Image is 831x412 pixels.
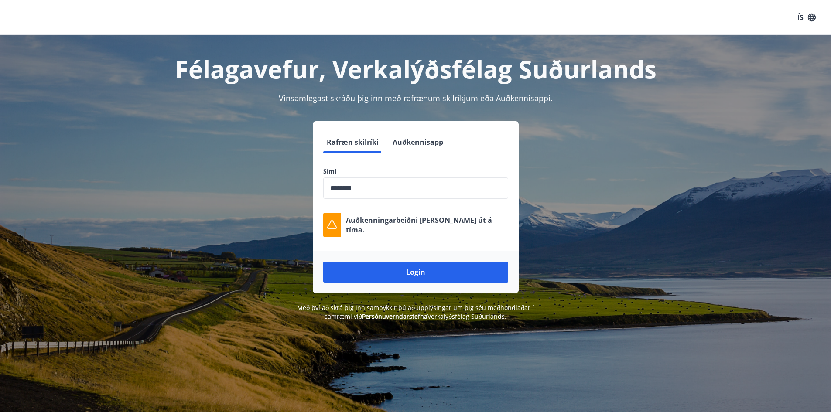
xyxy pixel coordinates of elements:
button: Login [323,262,508,283]
h1: Félagavefur, Verkalýðsfélag Suðurlands [112,52,719,85]
label: Sími [323,167,508,176]
span: Vinsamlegast skráðu þig inn með rafrænum skilríkjum eða Auðkennisappi. [279,93,553,103]
span: Með því að skrá þig inn samþykkir þú að upplýsingar um þig séu meðhöndlaðar í samræmi við Verkalý... [297,303,534,320]
p: Auðkenningarbeiðni [PERSON_NAME] út á tíma. [346,215,508,235]
a: Persónuverndarstefna [362,312,427,320]
button: ÍS [793,10,821,25]
button: Rafræn skilríki [323,132,382,153]
button: Auðkennisapp [389,132,447,153]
